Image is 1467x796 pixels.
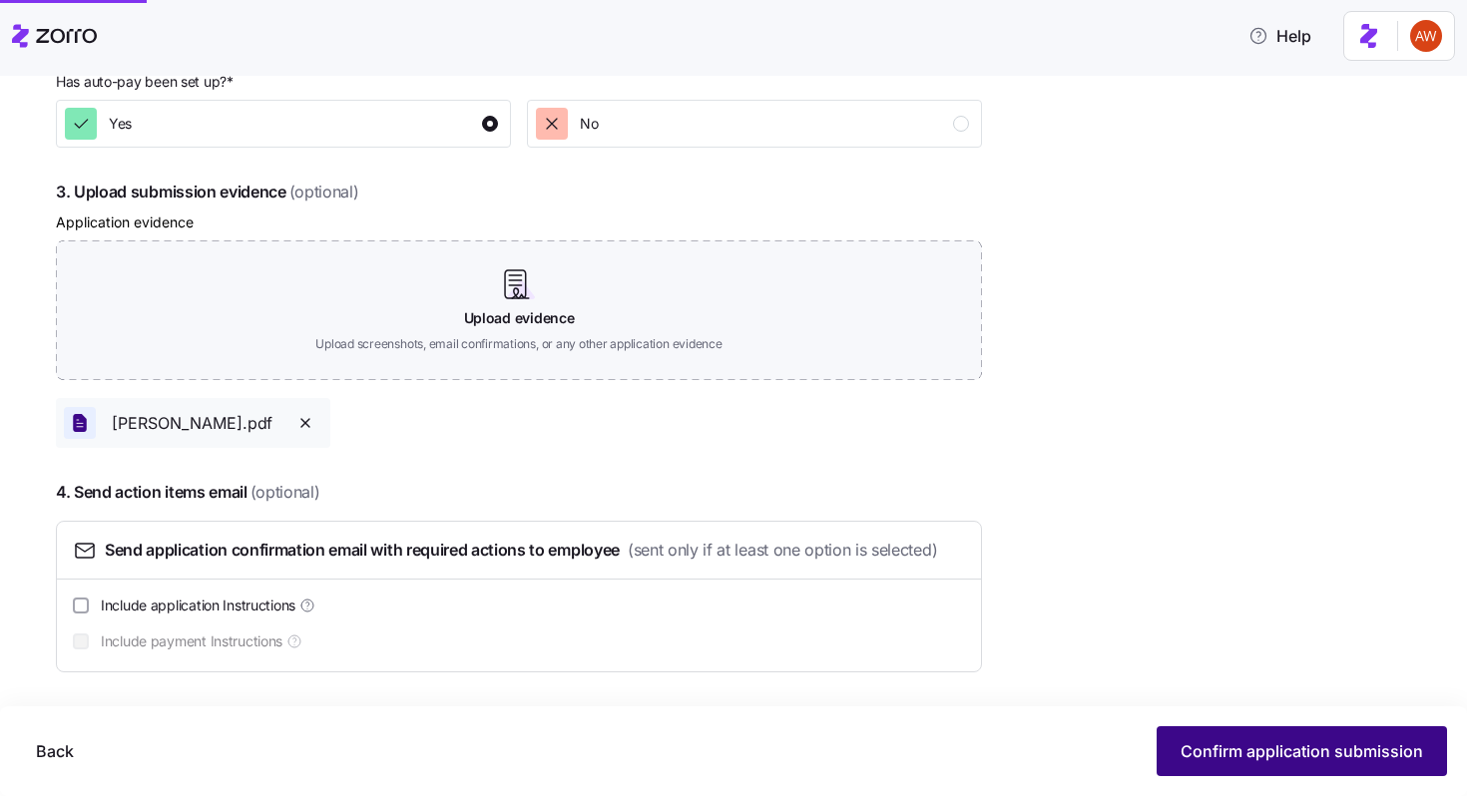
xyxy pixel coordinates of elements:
[250,480,320,505] span: (optional)
[112,411,247,436] span: [PERSON_NAME].
[1181,739,1423,763] span: Confirm application submission
[1157,726,1447,776] button: Confirm application submission
[101,631,282,651] span: Include payment Instructions
[109,114,132,134] span: Yes
[289,180,359,204] span: (optional)
[1410,20,1442,52] img: 3c671664b44671044fa8929adf5007c6
[20,726,90,776] button: Back
[36,739,74,763] span: Back
[56,480,982,505] span: 4. Send action items email
[247,411,272,436] span: pdf
[56,211,194,233] label: Application evidence
[56,180,982,204] span: 3. Upload submission evidence
[628,538,937,563] span: (sent only if at least one option is selected)
[580,114,598,134] span: No
[1248,24,1311,48] span: Help
[56,72,234,92] span: Has auto-pay been set up? *
[101,596,295,615] span: Include application Instructions
[1232,16,1327,56] button: Help
[105,538,620,563] span: Send application confirmation email with required actions to employee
